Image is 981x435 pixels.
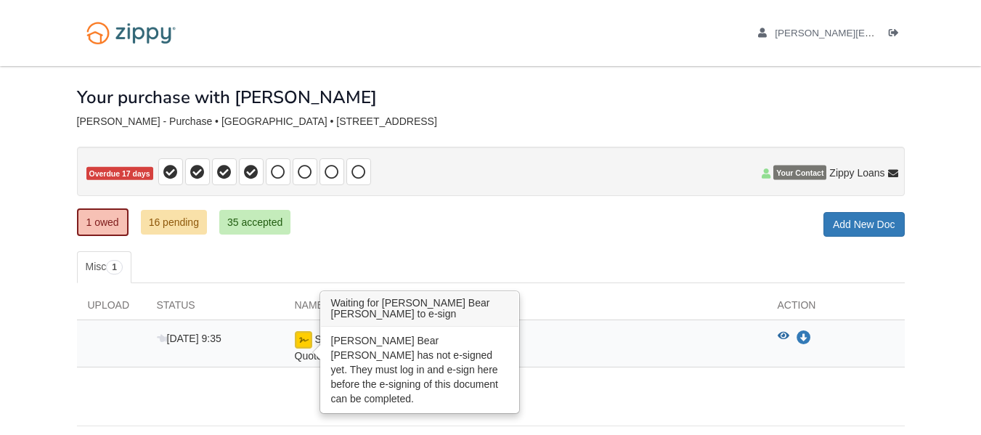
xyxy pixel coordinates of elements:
span: Your Contact [773,166,826,180]
div: Status [146,298,284,320]
span: [DATE] 9:35 [157,333,221,344]
div: [PERSON_NAME] Bear [PERSON_NAME] has not e-signed yet. They must log in and e-sign here before th... [321,327,518,412]
a: Add New Doc [823,212,905,237]
span: 1 [106,260,123,275]
h3: Waiting for [PERSON_NAME] Bear [PERSON_NAME] to e-sign [321,292,518,327]
span: Overdue 17 days [86,167,153,181]
button: View Signed Insurance Quote [778,331,789,346]
h1: Your purchase with [PERSON_NAME] [77,88,377,107]
div: Upload [77,298,146,320]
span: Zippy Loans [829,166,884,180]
a: 35 accepted [219,210,290,235]
img: esign [295,331,312,349]
a: Download Signed Insurance Quote [797,333,811,344]
img: Logo [77,15,185,52]
div: Name [284,298,422,320]
div: Description [422,298,767,320]
a: 1 owed [77,208,129,236]
div: Action [767,298,905,320]
div: [PERSON_NAME] - Purchase • [GEOGRAPHIC_DATA] • [STREET_ADDRESS] [77,115,905,128]
a: 16 pending [141,210,207,235]
a: Misc [77,251,131,283]
a: Log out [889,28,905,42]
